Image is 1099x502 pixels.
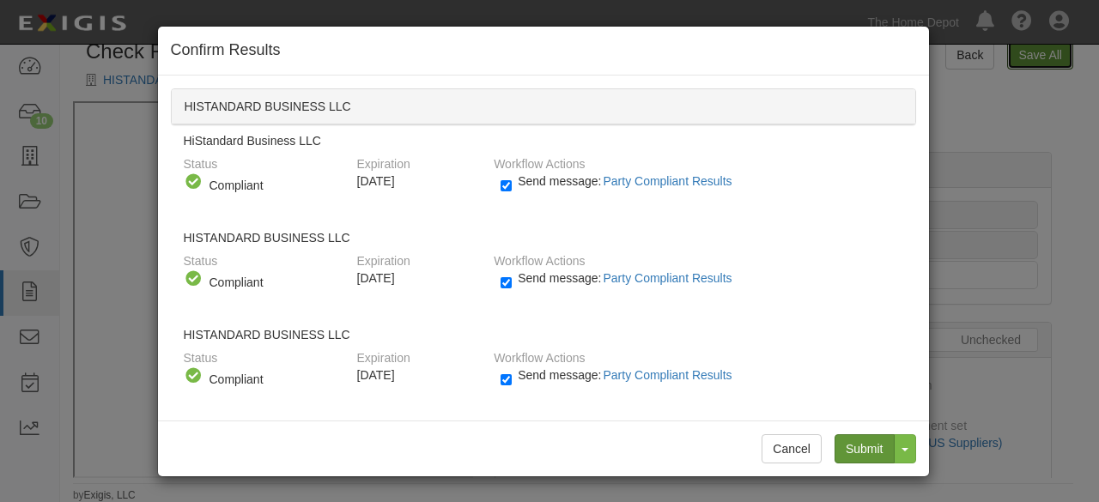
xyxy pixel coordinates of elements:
[601,267,738,289] button: Send message:
[603,271,732,285] span: Party Compliant Results
[501,370,512,390] input: Send message:Party Compliant Results
[171,216,916,324] div: HISTANDARD BUSINESS LLC
[184,343,218,366] label: Status
[171,39,916,62] h4: Confirm Results
[518,174,738,188] span: Send message:
[171,119,916,227] div: HiStandard Business LLC
[501,273,512,293] input: Send message:Party Compliant Results
[209,274,339,291] div: Compliant
[357,366,482,384] div: [DATE]
[494,246,585,269] label: Workflow Actions
[209,371,339,388] div: Compliant
[171,313,916,420] div: HISTANDARD BUSINESS LLC
[603,174,732,188] span: Party Compliant Results
[762,434,822,463] button: Cancel
[357,269,482,287] div: [DATE]
[357,172,482,190] div: [DATE]
[601,170,738,192] button: Send message:
[184,246,218,269] label: Status
[601,364,738,386] button: Send message:
[501,176,512,196] input: Send message:Party Compliant Results
[357,246,410,269] label: Expiration
[494,149,585,172] label: Workflow Actions
[184,269,203,288] i: Compliant
[184,172,203,191] i: Compliant
[184,149,218,172] label: Status
[172,89,915,124] div: HISTANDARD BUSINESS LLC
[603,368,732,382] span: Party Compliant Results
[518,368,738,382] span: Send message:
[494,343,585,366] label: Workflow Actions
[357,343,410,366] label: Expiration
[835,434,895,463] input: Submit
[184,366,203,385] i: Compliant
[518,271,738,285] span: Send message:
[209,177,339,194] div: Compliant
[357,149,410,172] label: Expiration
